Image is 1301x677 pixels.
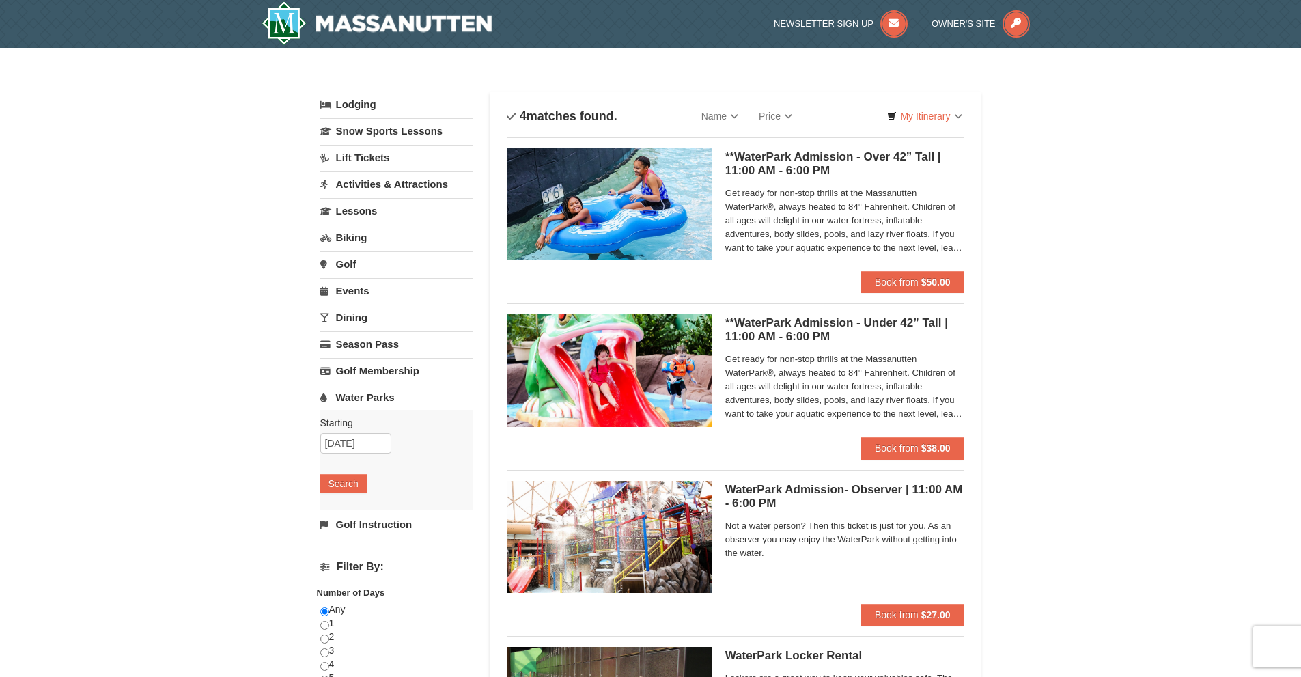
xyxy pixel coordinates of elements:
[320,474,367,493] button: Search
[320,416,462,430] label: Starting
[861,604,964,626] button: Book from $27.00
[320,278,473,303] a: Events
[725,150,964,178] h5: **WaterPark Admission - Over 42” Tall | 11:00 AM - 6:00 PM
[749,102,802,130] a: Price
[921,277,951,288] strong: $50.00
[320,305,473,330] a: Dining
[725,483,964,510] h5: WaterPark Admission- Observer | 11:00 AM - 6:00 PM
[875,443,919,454] span: Book from
[861,437,964,459] button: Book from $38.00
[317,588,385,598] strong: Number of Days
[774,18,873,29] span: Newsletter Sign Up
[320,512,473,537] a: Golf Instruction
[691,102,749,130] a: Name
[725,353,964,421] span: Get ready for non-stop thrills at the Massanutten WaterPark®, always heated to 84° Fahrenheit. Ch...
[262,1,492,45] a: Massanutten Resort
[932,18,1030,29] a: Owner's Site
[320,561,473,573] h4: Filter By:
[320,585,380,595] strong: Price: (USD $)
[725,186,964,255] span: Get ready for non-stop thrills at the Massanutten WaterPark®, always heated to 84° Fahrenheit. Ch...
[320,225,473,250] a: Biking
[725,519,964,560] span: Not a water person? Then this ticket is just for you. As an observer you may enjoy the WaterPark ...
[875,609,919,620] span: Book from
[774,18,908,29] a: Newsletter Sign Up
[320,118,473,143] a: Snow Sports Lessons
[262,1,492,45] img: Massanutten Resort Logo
[921,443,951,454] strong: $38.00
[320,358,473,383] a: Golf Membership
[507,481,712,593] img: 6619917-744-d8335919.jpg
[725,316,964,344] h5: **WaterPark Admission - Under 42” Tall | 11:00 AM - 6:00 PM
[320,385,473,410] a: Water Parks
[320,331,473,357] a: Season Pass
[725,649,964,663] h5: WaterPark Locker Rental
[507,148,712,260] img: 6619917-726-5d57f225.jpg
[875,277,919,288] span: Book from
[320,171,473,197] a: Activities & Attractions
[861,271,964,293] button: Book from $50.00
[921,609,951,620] strong: $27.00
[320,251,473,277] a: Golf
[320,198,473,223] a: Lessons
[878,106,970,126] a: My Itinerary
[320,145,473,170] a: Lift Tickets
[932,18,996,29] span: Owner's Site
[507,314,712,426] img: 6619917-738-d4d758dd.jpg
[320,92,473,117] a: Lodging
